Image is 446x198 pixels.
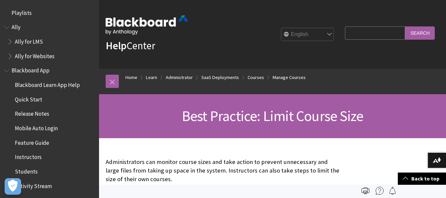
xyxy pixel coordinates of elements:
[15,51,54,59] span: Ally for Websites
[15,108,49,117] span: Release Notes
[15,152,42,161] span: Instructors
[4,7,95,19] nav: Book outline for Playlists
[106,39,155,52] a: HelpCenter
[15,79,80,88] span: Blackboard Learn App Help
[376,187,384,195] img: More help
[106,158,342,184] p: Administrators can monitor course sizes and take action to prevent unnecessary and large files fr...
[15,94,42,103] span: Quick Start
[166,73,193,82] a: Administrator
[15,166,38,175] span: Students
[15,123,58,132] span: Mobile Auto Login
[146,73,157,82] a: Learn
[361,187,369,195] img: Print
[12,7,32,16] span: Playlists
[15,36,43,45] span: Ally for LMS
[201,73,239,82] a: SaaS Deployments
[5,178,21,195] button: Open Preferences
[106,39,126,52] strong: Help
[389,187,396,195] img: Follow this page
[4,22,95,62] nav: Book outline for Anthology Ally Help
[281,28,334,41] select: Site Language Selector
[15,137,49,146] span: Feature Guide
[405,26,435,39] input: Search
[182,107,363,125] span: Best Practice: Limit Course Size
[106,16,188,35] img: Blackboard by Anthology
[273,73,306,82] a: Manage Courses
[12,65,50,74] span: Blackboard App
[248,73,264,82] a: Courses
[125,73,137,82] a: Home
[398,173,446,185] a: Back to top
[15,180,52,189] span: Activity Stream
[12,22,20,31] span: Ally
